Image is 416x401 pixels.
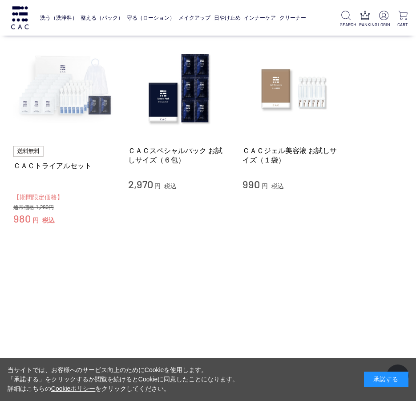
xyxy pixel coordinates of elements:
span: 980 [13,212,31,225]
p: LOGIN [378,21,390,28]
div: 承諾する [364,372,408,387]
a: インナーケア [244,8,276,27]
a: 守る（ローション） [127,8,175,27]
span: 円 [154,182,161,190]
p: CART [397,21,409,28]
a: ＣＡＣトライアルセット [13,161,115,170]
a: Cookieポリシー [51,385,96,392]
img: ＣＡＣトライアルセット [13,38,115,139]
img: logo [10,6,30,29]
a: SEARCH [340,11,352,28]
p: SEARCH [340,21,352,28]
span: 円 [32,217,39,224]
div: 通常価格 1,280円 [13,204,115,211]
div: 【期間限定価格】 [13,192,115,203]
a: 洗う（洗浄料） [40,8,77,27]
img: ＣＡＣスペシャルパック お試しサイズ（６包） [128,38,230,139]
img: ＣＡＣジェル美容液 お試しサイズ（１袋） [242,38,344,139]
span: 税込 [42,217,55,224]
span: 税込 [271,182,284,190]
a: メイクアップ [178,8,210,27]
a: 日やけ止め [214,8,241,27]
a: LOGIN [378,11,390,28]
span: 税込 [164,182,177,190]
p: RANKING [359,21,371,28]
a: ＣＡＣジェル美容液 お試しサイズ（１袋） [242,146,344,165]
div: 当サイトでは、お客様へのサービス向上のためにCookieを使用します。 「承諾する」をクリックするか閲覧を続けるとCookieに同意したことになります。 詳細はこちらの をクリックしてください。 [8,365,239,393]
img: 送料無料 [13,146,44,157]
a: ＣＡＣスペシャルパック お試しサイズ（６包） [128,146,230,165]
a: RANKING [359,11,371,28]
span: 990 [242,178,260,190]
a: 整える（パック） [81,8,123,27]
span: 2,970 [128,178,153,190]
span: 円 [262,182,268,190]
a: クリーナー [279,8,306,27]
a: CART [397,11,409,28]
